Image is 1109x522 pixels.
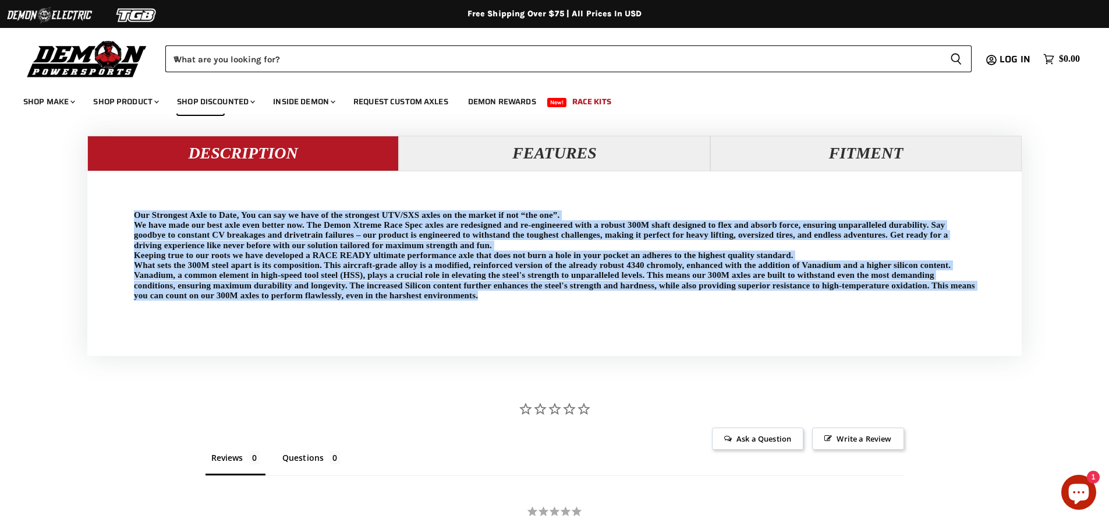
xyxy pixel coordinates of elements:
[1059,54,1080,65] span: $0.00
[6,4,93,26] img: Demon Electric Logo 2
[399,136,710,171] button: Features
[941,45,972,72] button: Search
[564,90,620,114] a: Race Kits
[205,450,265,475] li: Reviews
[15,85,1077,114] ul: Main menu
[264,90,342,114] a: Inside Demon
[547,98,567,107] span: New!
[1058,475,1100,513] inbox-online-store-chat: Shopify online store chat
[277,450,346,475] li: Questions
[710,136,1022,171] button: Fitment
[93,4,180,26] img: TGB Logo 2
[994,54,1037,65] a: Log in
[712,428,803,450] span: Ask a Question
[134,210,975,301] p: Our Strongest Axle to Date, You can say we have of the strongest UTV/SXS axles on the market if n...
[87,136,399,171] button: Description
[89,9,1021,19] div: Free Shipping Over $75 | All Prices In USD
[459,90,545,114] a: Demon Rewards
[345,90,457,114] a: Request Custom Axles
[165,45,972,72] form: Product
[165,45,941,72] input: When autocomplete results are available use up and down arrows to review and enter to select
[1000,52,1030,66] span: Log in
[23,38,151,79] img: Demon Powersports
[15,90,82,114] a: Shop Make
[168,90,262,114] a: Shop Discounted
[1037,51,1086,68] a: $0.00
[84,90,166,114] a: Shop Product
[812,428,904,450] span: Write a Review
